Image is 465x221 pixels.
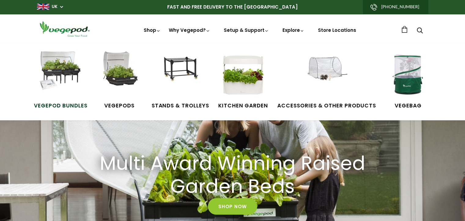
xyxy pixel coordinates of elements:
img: Stands & Trolleys [157,51,203,97]
img: gb_large.png [37,4,49,10]
a: UK [52,4,57,10]
span: VegeBag [385,102,431,110]
a: VegeBag [385,51,431,110]
a: Shop Now [208,198,257,215]
a: Why Vegepod? [169,27,210,33]
img: Vegepod Bundles [38,51,83,97]
span: Accessories & Other Products [277,102,376,110]
img: Kitchen Garden [220,51,266,97]
a: Kitchen Garden [218,51,268,110]
span: Kitchen Garden [218,102,268,110]
a: Setup & Support [224,27,269,33]
a: Vegepod Bundles [34,51,87,110]
span: Stands & Trolleys [152,102,209,110]
a: Shop [144,27,161,51]
img: VegeBag [385,51,431,97]
a: Search [417,28,423,34]
a: Vegepods [97,51,142,110]
a: Store Locations [318,27,356,33]
img: Accessories & Other Products [304,51,349,97]
a: Accessories & Other Products [277,51,376,110]
img: Raised Garden Kits [97,51,142,97]
a: Stands & Trolleys [152,51,209,110]
h2: Multi Award Winning Raised Garden Beds [95,152,370,198]
img: Vegepod [37,20,92,38]
a: Multi Award Winning Raised Garden Beds [87,152,378,198]
span: Vegepod Bundles [34,102,87,110]
span: Vegepods [97,102,142,110]
a: Explore [282,27,304,33]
